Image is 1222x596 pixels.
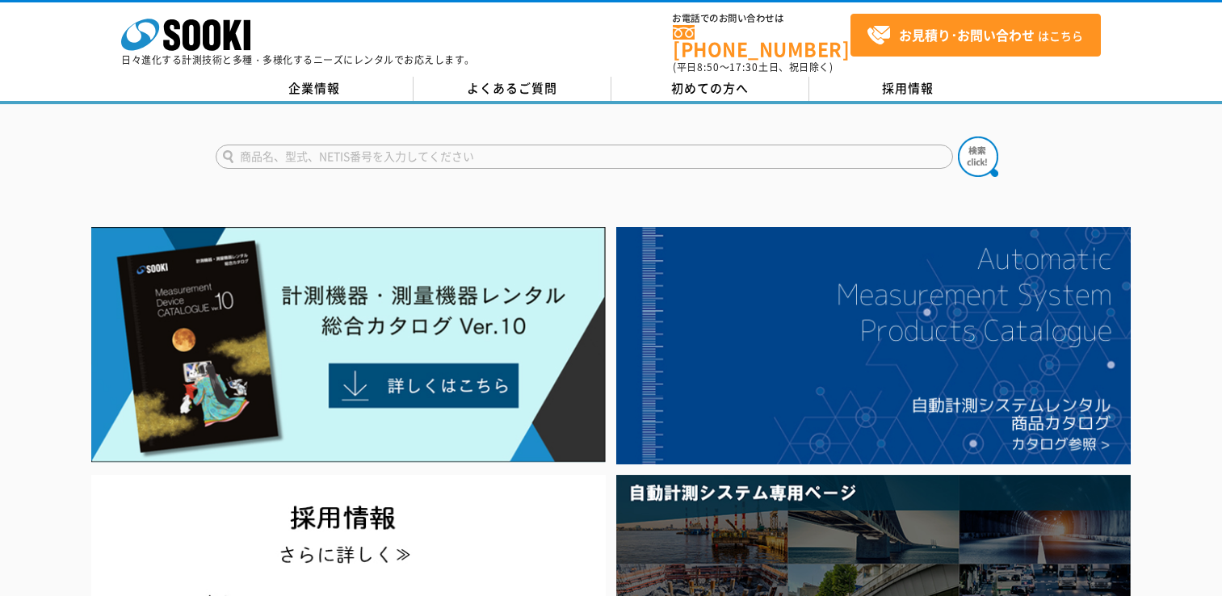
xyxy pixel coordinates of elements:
[611,77,809,101] a: 初めての方へ
[414,77,611,101] a: よくあるご質問
[850,14,1101,57] a: お見積り･お問い合わせはこちら
[899,25,1035,44] strong: お見積り･お問い合わせ
[673,60,833,74] span: (平日 ～ 土日、祝日除く)
[867,23,1083,48] span: はこちら
[91,227,606,463] img: Catalog Ver10
[673,14,850,23] span: お電話でのお問い合わせは
[809,77,1007,101] a: 採用情報
[216,77,414,101] a: 企業情報
[673,25,850,58] a: [PHONE_NUMBER]
[958,136,998,177] img: btn_search.png
[216,145,953,169] input: 商品名、型式、NETIS番号を入力してください
[729,60,758,74] span: 17:30
[671,79,749,97] span: 初めての方へ
[121,55,475,65] p: 日々進化する計測技術と多種・多様化するニーズにレンタルでお応えします。
[697,60,720,74] span: 8:50
[616,227,1131,464] img: 自動計測システムカタログ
